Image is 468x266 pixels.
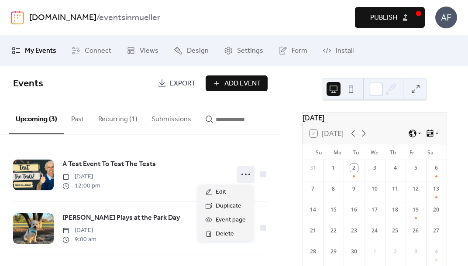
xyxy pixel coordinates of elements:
span: My Events [25,46,56,56]
div: 2 [350,164,358,172]
div: Mo [328,144,347,160]
div: 25 [391,227,399,235]
div: 18 [391,206,399,214]
div: 19 [412,206,420,214]
div: 30 [350,248,358,256]
div: 21 [309,227,317,235]
span: Add Event [224,78,261,89]
div: Su [310,144,328,160]
a: Form [272,39,314,62]
div: 9 [350,185,358,193]
div: 12 [412,185,420,193]
div: 27 [432,227,440,235]
div: Tu [347,144,365,160]
div: 3 [412,248,420,256]
button: Past [64,101,91,133]
span: Install [336,46,354,56]
a: Connect [65,39,118,62]
div: 2 [391,248,399,256]
a: A Test Event To Test The Tests [62,159,156,170]
div: 16 [350,206,358,214]
span: Event page [216,215,246,225]
a: [DOMAIN_NAME] [29,10,96,26]
span: Export [170,78,196,89]
div: AF [435,7,457,28]
div: Fr [403,144,421,160]
div: 28 [309,248,317,256]
div: 20 [432,206,440,214]
span: Design [187,46,209,56]
b: eventsinmueller [99,10,160,26]
div: 6 [432,164,440,172]
div: 11 [391,185,399,193]
span: Publish [370,13,397,23]
div: 5 [412,164,420,172]
div: 1 [371,248,379,256]
span: Edit [216,187,226,198]
span: 9:00 am [62,235,96,244]
span: Events [13,74,43,93]
div: We [365,144,384,160]
div: 31 [309,164,317,172]
span: 12:00 pm [62,181,100,191]
button: Upcoming (3) [9,101,64,134]
div: 7 [309,185,317,193]
div: 14 [309,206,317,214]
div: 26 [412,227,420,235]
div: 22 [330,227,337,235]
div: 15 [330,206,337,214]
div: 10 [371,185,379,193]
a: [PERSON_NAME] Plays at the Park Day [62,212,180,224]
div: 29 [330,248,337,256]
div: [DATE] [303,113,447,123]
div: Sa [421,144,440,160]
a: Install [316,39,360,62]
div: 13 [432,185,440,193]
span: Connect [85,46,111,56]
div: 24 [371,227,379,235]
a: Export [151,75,202,91]
a: Views [120,39,165,62]
div: 4 [432,248,440,256]
a: My Events [5,39,63,62]
div: 4 [391,164,399,172]
div: 17 [371,206,379,214]
button: Recurring (1) [91,101,145,133]
span: Delete [216,229,234,239]
span: [DATE] [62,226,96,235]
a: Design [167,39,215,62]
img: logo [11,10,24,24]
div: 3 [371,164,379,172]
button: Publish [355,7,425,28]
div: 1 [330,164,337,172]
span: Duplicate [216,201,241,211]
b: / [96,10,99,26]
button: Submissions [145,101,198,133]
div: Th [384,144,403,160]
a: Settings [217,39,270,62]
span: Views [140,46,158,56]
div: 8 [330,185,337,193]
button: Add Event [206,75,268,91]
div: 23 [350,227,358,235]
span: Form [292,46,307,56]
span: [DATE] [62,172,100,181]
span: Settings [237,46,263,56]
